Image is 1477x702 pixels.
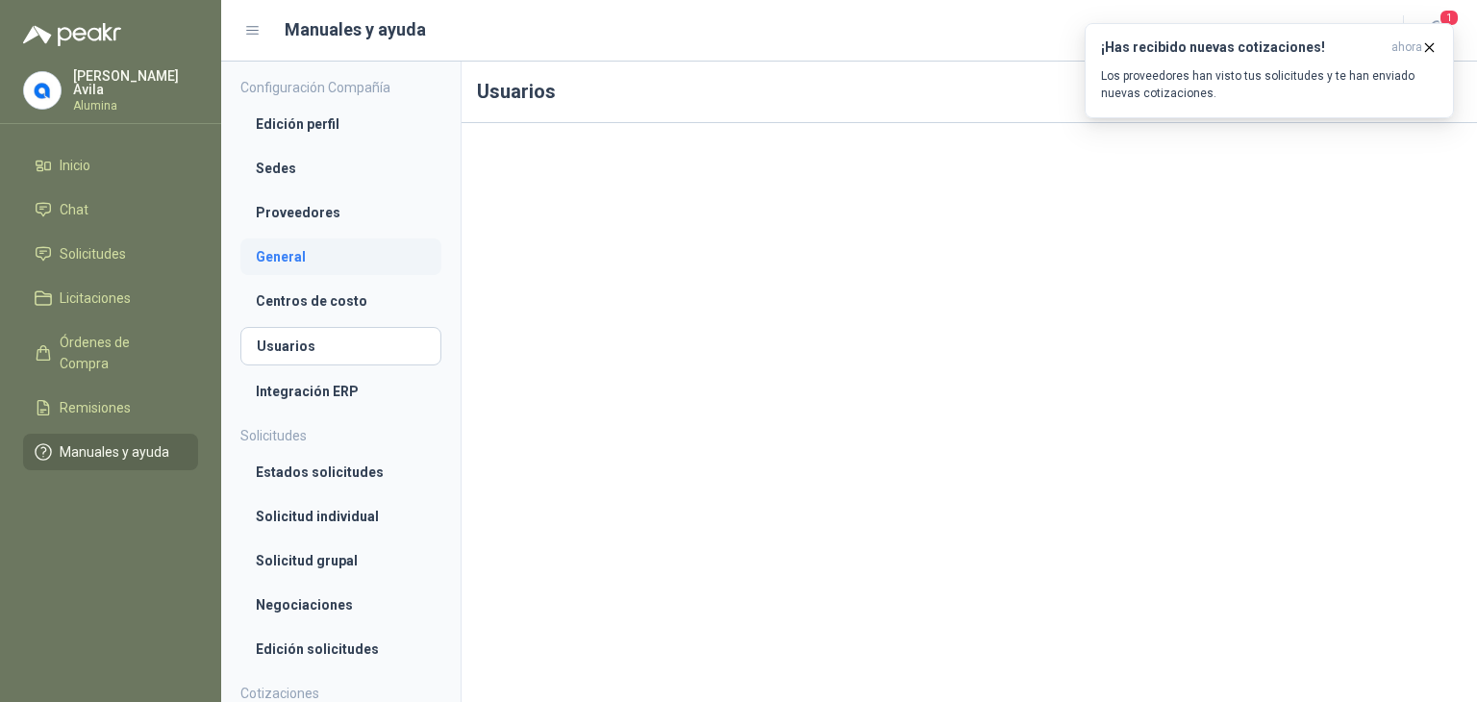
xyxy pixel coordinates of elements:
[1085,23,1454,118] button: ¡Has recibido nuevas cotizaciones!ahora Los proveedores han visto tus solicitudes y te han enviad...
[1391,39,1422,56] span: ahora
[256,594,426,615] li: Negociaciones
[1101,39,1384,56] h3: ¡Has recibido nuevas cotizaciones!
[240,587,441,623] a: Negociaciones
[60,155,90,176] span: Inicio
[60,288,131,309] span: Licitaciones
[23,434,198,470] a: Manuales y ayuda
[477,138,1462,689] iframe: /1CD9GqVsSPw1uXn-SJkz27PjmpJWkKTI-/
[240,542,441,579] a: Solicitud grupal
[240,425,441,446] h4: Solicitudes
[256,462,426,483] li: Estados solicitudes
[1439,9,1460,27] span: 1
[240,106,441,142] a: Edición perfil
[240,454,441,490] a: Estados solicitudes
[23,324,198,382] a: Órdenes de Compra
[240,631,441,667] a: Edición solicitudes
[256,506,426,527] li: Solicitud individual
[240,373,441,410] a: Integración ERP
[23,191,198,228] a: Chat
[256,290,426,312] li: Centros de costo
[285,16,426,43] h1: Manuales y ayuda
[23,389,198,426] a: Remisiones
[256,639,426,660] li: Edición solicitudes
[256,202,426,223] li: Proveedores
[23,280,198,316] a: Licitaciones
[240,283,441,319] a: Centros de costo
[1101,67,1438,102] p: Los proveedores han visto tus solicitudes y te han enviado nuevas cotizaciones.
[60,397,131,418] span: Remisiones
[462,62,1477,123] h1: Usuarios
[73,69,198,96] p: [PERSON_NAME] Avila
[240,327,441,365] a: Usuarios
[256,550,426,571] li: Solicitud grupal
[256,158,426,179] li: Sedes
[240,194,441,231] a: Proveedores
[240,498,441,535] a: Solicitud individual
[257,336,425,357] li: Usuarios
[1419,13,1454,48] button: 1
[24,72,61,109] img: Company Logo
[73,100,198,112] p: Alumina
[60,332,180,374] span: Órdenes de Compra
[240,150,441,187] a: Sedes
[60,243,126,264] span: Solicitudes
[240,77,441,98] h4: Configuración Compañía
[60,441,169,463] span: Manuales y ayuda
[23,236,198,272] a: Solicitudes
[23,23,121,46] img: Logo peakr
[256,113,426,135] li: Edición perfil
[23,147,198,184] a: Inicio
[256,246,426,267] li: General
[60,199,88,220] span: Chat
[240,238,441,275] a: General
[256,381,426,402] li: Integración ERP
